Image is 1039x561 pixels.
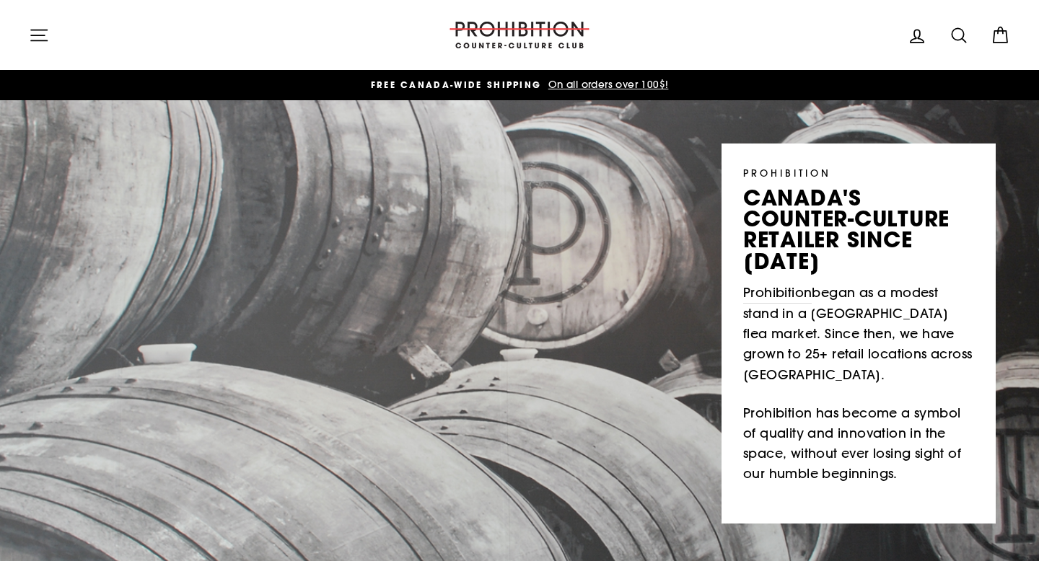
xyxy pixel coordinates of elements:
a: FREE CANADA-WIDE SHIPPING On all orders over 100$! [32,77,1007,93]
p: Prohibition has become a symbol of quality and innovation in the space, without ever losing sight... [743,403,974,485]
p: began as a modest stand in a [GEOGRAPHIC_DATA] flea market. Since then, we have grown to 25+ reta... [743,283,974,385]
span: On all orders over 100$! [545,78,669,91]
img: PROHIBITION COUNTER-CULTURE CLUB [447,22,592,48]
p: PROHIBITION [743,165,974,180]
p: canada's counter-culture retailer since [DATE] [743,187,974,272]
span: FREE CANADA-WIDE SHIPPING [371,79,542,91]
a: Prohibition [743,283,812,304]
